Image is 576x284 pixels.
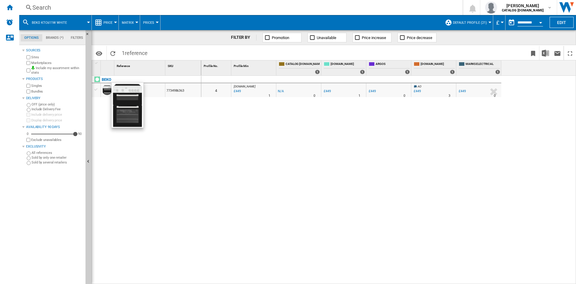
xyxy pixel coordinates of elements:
[485,2,497,14] img: profile.jpg
[376,62,410,67] span: ARGOS
[403,93,405,99] div: Delivery Time : 0 day
[202,60,231,70] div: Sort None
[27,156,31,160] input: Sold by only one retailer
[268,93,270,99] div: Delivery Time : 1 day
[412,60,456,75] div: [DOMAIN_NAME] 1 offers sold by AMAZON.CO.UK
[539,46,551,60] button: Download in Excel
[26,61,30,65] input: Marketplaces
[527,46,539,60] button: Bookmark this report
[234,64,249,68] span: Profile Min
[166,60,201,70] div: Sort None
[115,60,165,70] div: Reference Sort None
[262,33,301,42] button: Promotion
[31,89,83,94] label: Bundles
[26,118,30,122] input: Display delivery price
[450,70,455,74] div: 1 offers sold by AMAZON.CO.UK
[277,60,321,75] div: CATALOG [DOMAIN_NAME] 1 offers sold by CATALOG BEKO.UK
[25,132,30,136] div: 0
[31,84,83,88] label: Singles
[22,15,88,30] div: BEKO KTC611W WHITE
[125,50,148,56] span: reference
[26,67,30,74] input: Include my assortment within stats
[202,60,231,70] div: Profile No. Sort None
[369,89,376,93] div: £449
[322,60,366,75] div: [DOMAIN_NAME] 1 offers sold by AO.COM
[360,70,365,74] div: 1 offers sold by AO.COM
[234,85,256,88] span: [DOMAIN_NAME]
[115,60,165,70] div: Sort None
[413,88,421,94] div: £449
[6,19,13,26] img: alerts-logo.svg
[445,15,490,30] div: Default profile (21)
[103,15,115,30] button: Price
[331,62,365,67] span: [DOMAIN_NAME]
[31,61,83,65] label: Marketplaces
[165,83,201,97] div: 7734986363
[76,132,83,136] div: 90
[143,21,154,25] span: Prices
[323,88,331,94] div: £449
[405,70,410,74] div: 1 offers sold by ARGOS
[307,33,346,42] button: Unavailable
[414,89,421,93] div: £449
[26,138,30,142] input: Display delivery price
[32,21,67,25] span: BEKO KTC611W WHITE
[232,60,276,70] div: Sort None
[407,35,432,40] span: Price decrease
[32,3,447,12] div: Search
[313,93,315,99] div: Delivery Time : 0 day
[31,102,83,107] label: OFF (price only)
[457,60,501,75] div: MARKS ELECTRICAL 1 offers sold by MARKS ELECTRICAL
[26,77,83,81] div: Products
[112,83,143,128] img: 1175398_R_Z001A
[493,15,505,30] md-menu: Currency
[397,33,436,42] button: Price decrease
[122,15,137,30] button: Matrix
[32,15,73,30] button: BEKO KTC611W WHITE
[317,35,336,40] span: Unavailable
[31,138,83,142] label: Exclude unavailables
[233,88,241,94] div: Last updated : Monday, 15 September 2025 06:15
[102,60,114,70] div: Sort None
[143,15,157,30] button: Prices
[272,35,289,40] span: Promotion
[27,161,31,165] input: Sold by several retailers
[495,70,500,74] div: 1 offers sold by MARKS ELECTRICAL
[107,46,119,60] button: Reload
[31,112,83,117] label: Include delivery price
[95,15,115,30] div: Price
[27,108,31,112] input: Include Delivery Fee
[315,70,320,74] div: 1 offers sold by CATALOG BEKO.UK
[231,35,256,41] div: FILTER BY
[27,103,31,107] input: OFF (price only)
[352,33,391,42] button: Price increase
[502,8,544,12] b: CATALOG [DOMAIN_NAME]
[496,20,499,26] span: £
[418,85,421,88] span: AO
[31,155,83,160] label: Sold by only one retailer
[31,131,75,137] md-slider: Availability
[453,15,490,30] button: Default profile (21)
[201,83,231,97] div: 4
[459,89,466,93] div: £449
[85,30,93,41] button: Hide
[26,55,30,59] input: Sites
[117,64,130,68] span: Reference
[31,151,83,155] label: All references
[204,64,218,68] span: Profile No.
[103,21,112,25] span: Price
[551,46,563,60] button: Send this report by email
[453,21,487,25] span: Default profile (21)
[505,17,517,29] button: md-calendar
[122,21,134,25] span: Matrix
[496,15,502,30] button: £
[542,50,549,57] img: excel-24x24.png
[550,17,574,28] button: Edit
[26,125,83,130] div: Availability 90 Days
[278,88,284,94] div: N/A
[502,3,544,9] span: [PERSON_NAME]
[26,113,30,117] input: Include delivery price
[494,93,496,99] div: Delivery Time : 0 day
[367,60,411,75] div: ARGOS 1 offers sold by ARGOS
